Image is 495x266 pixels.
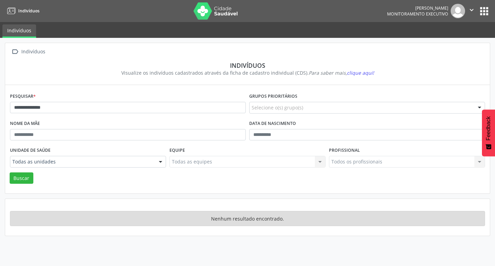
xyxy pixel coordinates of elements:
[10,118,40,129] label: Nome da mãe
[169,145,185,156] label: Equipe
[18,8,40,14] span: Indivíduos
[347,70,374,76] span: clique aqui!
[387,5,448,11] div: [PERSON_NAME]
[465,4,478,18] button: 
[10,172,33,184] button: Buscar
[309,70,374,76] i: Para saber mais,
[249,91,297,102] label: Grupos prioritários
[12,158,152,165] span: Todas as unidades
[482,109,495,156] button: Feedback - Mostrar pesquisa
[10,47,46,57] a:  Indivíduos
[451,4,465,18] img: img
[329,145,360,156] label: Profissional
[10,47,20,57] i: 
[249,118,296,129] label: Data de nascimento
[10,145,51,156] label: Unidade de saúde
[10,91,36,102] label: Pesquisar
[252,104,303,111] span: Selecione o(s) grupo(s)
[15,62,480,69] div: Indivíduos
[485,116,492,140] span: Feedback
[468,6,475,14] i: 
[5,5,40,17] a: Indivíduos
[20,47,46,57] div: Indivíduos
[15,69,480,76] div: Visualize os indivíduos cadastrados através da ficha de cadastro individual (CDS).
[387,11,448,17] span: Monitoramento Executivo
[478,5,490,17] button: apps
[10,211,485,226] div: Nenhum resultado encontrado.
[2,24,36,38] a: Indivíduos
